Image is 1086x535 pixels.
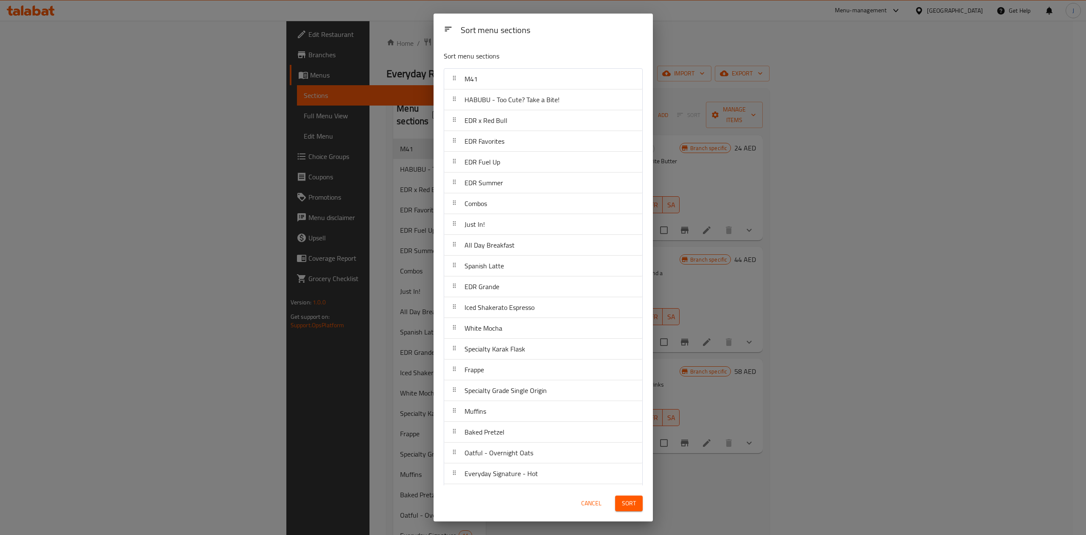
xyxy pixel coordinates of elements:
[444,173,642,193] div: EDR Summer
[444,110,642,131] div: EDR x Red Bull
[465,218,485,231] span: Just In!
[444,443,642,463] div: Oatful - Overnight Oats
[465,363,484,376] span: Frappe
[444,401,642,422] div: Muffins
[465,301,535,314] span: Iced Shakerato Espresso
[465,93,560,106] span: HABUBU - Too Cute? Take a Bite!
[465,72,478,85] span: M41
[444,297,642,318] div: Iced Shakerato Espresso
[444,235,642,256] div: All Day Breakfast
[465,135,504,148] span: EDR Favorites
[465,114,507,127] span: EDR x Red Bull
[444,276,642,297] div: EDR Grande
[444,380,642,401] div: Specialty Grade Single Origin
[615,496,643,511] button: Sort
[578,496,605,511] button: Cancel
[465,197,487,210] span: Combos
[444,318,642,339] div: White Mocha
[444,463,642,484] div: Everyday Signature - Hot
[444,339,642,359] div: Specialty Karak Flask
[465,156,500,168] span: EDR Fuel Up
[622,498,636,509] span: Sort
[444,69,642,89] div: M41
[465,426,504,438] span: Baked Pretzel
[465,239,515,251] span: All Day Breakfast
[465,259,504,272] span: Spanish Latte
[465,405,486,418] span: Muffins
[444,193,642,214] div: Combos
[457,21,646,40] div: Sort menu sections
[465,343,525,355] span: Specialty Karak Flask
[444,89,642,110] div: HABUBU - Too Cute? Take a Bite!
[465,176,503,189] span: EDR Summer
[444,214,642,235] div: Just In!
[444,51,602,61] p: Sort menu sections
[444,152,642,173] div: EDR Fuel Up
[465,446,533,459] span: Oatful - Overnight Oats
[444,484,642,505] div: Everyday Signature - Iced 🥤
[465,467,538,480] span: Everyday Signature - Hot
[444,359,642,380] div: Frappe
[465,280,499,293] span: EDR Grande
[444,422,642,443] div: Baked Pretzel
[444,131,642,152] div: EDR Favorites
[465,384,547,397] span: Specialty Grade Single Origin
[581,498,602,509] span: Cancel
[444,256,642,276] div: Spanish Latte
[465,322,502,334] span: White Mocha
